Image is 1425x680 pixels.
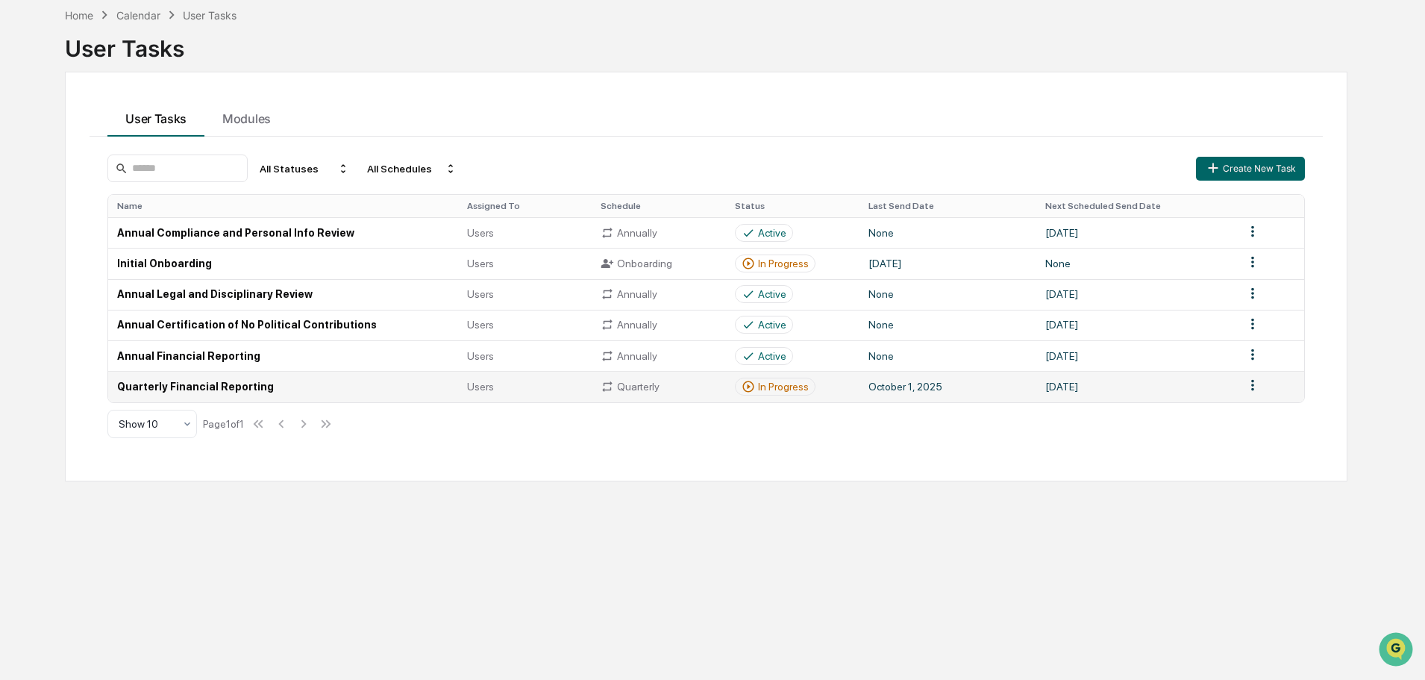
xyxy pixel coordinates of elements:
[65,23,1347,62] div: User Tasks
[859,248,1036,278] td: [DATE]
[601,349,716,363] div: Annually
[108,310,458,340] td: Annual Certification of No Political Contributions
[467,319,494,331] span: Users
[467,350,494,362] span: Users
[51,114,245,129] div: Start new chat
[108,190,120,202] div: 🗄️
[601,257,716,270] div: Onboarding
[15,218,27,230] div: 🔎
[859,371,1036,402] td: October 1, 2025
[108,279,458,310] td: Annual Legal and Disciplinary Review
[758,288,786,300] div: Active
[758,258,809,269] div: In Progress
[859,310,1036,340] td: None
[30,216,94,231] span: Data Lookup
[859,279,1036,310] td: None
[1036,279,1235,310] td: [DATE]
[65,9,93,22] div: Home
[102,182,191,209] a: 🗄️Attestations
[9,210,100,237] a: 🔎Data Lookup
[108,217,458,248] td: Annual Compliance and Personal Info Review
[592,195,725,217] th: Schedule
[203,418,244,430] div: Page 1 of 1
[108,248,458,278] td: Initial Onboarding
[1036,195,1235,217] th: Next Scheduled Send Date
[116,9,160,22] div: Calendar
[254,157,355,181] div: All Statuses
[467,288,494,300] span: Users
[183,9,237,22] div: User Tasks
[601,318,716,331] div: Annually
[108,340,458,371] td: Annual Financial Reporting
[148,253,181,264] span: Pylon
[758,319,786,331] div: Active
[1196,157,1305,181] button: Create New Task
[15,114,42,141] img: 1746055101610-c473b297-6a78-478c-a979-82029cc54cd1
[123,188,185,203] span: Attestations
[601,287,716,301] div: Annually
[51,129,189,141] div: We're available if you need us!
[204,96,289,137] button: Modules
[726,195,859,217] th: Status
[108,195,458,217] th: Name
[758,381,809,393] div: In Progress
[1036,248,1235,278] td: None
[9,182,102,209] a: 🖐️Preclearance
[1036,310,1235,340] td: [DATE]
[467,381,494,393] span: Users
[361,157,463,181] div: All Schedules
[859,217,1036,248] td: None
[458,195,592,217] th: Assigned To
[108,371,458,402] td: Quarterly Financial Reporting
[859,340,1036,371] td: None
[107,96,204,137] button: User Tasks
[601,226,716,240] div: Annually
[1377,631,1418,671] iframe: Open customer support
[467,258,494,269] span: Users
[254,119,272,137] button: Start new chat
[758,227,786,239] div: Active
[1036,217,1235,248] td: [DATE]
[859,195,1036,217] th: Last Send Date
[15,31,272,55] p: How can we help?
[105,252,181,264] a: Powered byPylon
[30,188,96,203] span: Preclearance
[758,350,786,362] div: Active
[467,227,494,239] span: Users
[1036,371,1235,402] td: [DATE]
[1036,340,1235,371] td: [DATE]
[601,380,716,393] div: Quarterly
[15,190,27,202] div: 🖐️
